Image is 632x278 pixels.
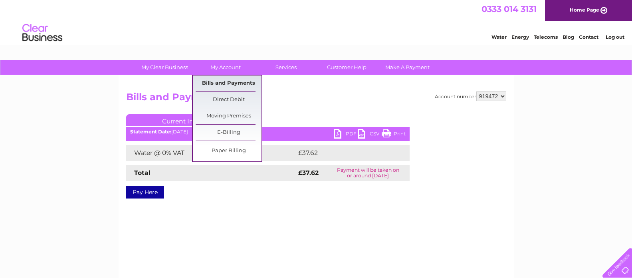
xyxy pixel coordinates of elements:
[314,60,380,75] a: Customer Help
[130,129,171,135] b: Statement Date:
[296,145,393,161] td: £37.62
[491,34,507,40] a: Water
[534,34,558,40] a: Telecoms
[126,129,410,135] div: [DATE]
[481,4,537,14] a: 0333 014 3131
[196,125,262,141] a: E-Billing
[126,186,164,199] a: Pay Here
[374,60,440,75] a: Make A Payment
[196,75,262,91] a: Bills and Payments
[435,91,506,101] div: Account number
[126,145,296,161] td: Water @ 0% VAT
[196,143,262,159] a: Paper Billing
[382,129,406,141] a: Print
[253,60,319,75] a: Services
[196,108,262,124] a: Moving Premises
[358,129,382,141] a: CSV
[22,21,63,45] img: logo.png
[334,129,358,141] a: PDF
[606,34,624,40] a: Log out
[134,169,151,177] strong: Total
[196,92,262,108] a: Direct Debit
[192,60,258,75] a: My Account
[126,114,246,126] a: Current Invoice
[126,91,506,107] h2: Bills and Payments
[128,4,505,39] div: Clear Business is a trading name of Verastar Limited (registered in [GEOGRAPHIC_DATA] No. 3667643...
[563,34,574,40] a: Blog
[298,169,319,177] strong: £37.62
[511,34,529,40] a: Energy
[327,165,410,181] td: Payment will be taken on or around [DATE]
[132,60,198,75] a: My Clear Business
[579,34,598,40] a: Contact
